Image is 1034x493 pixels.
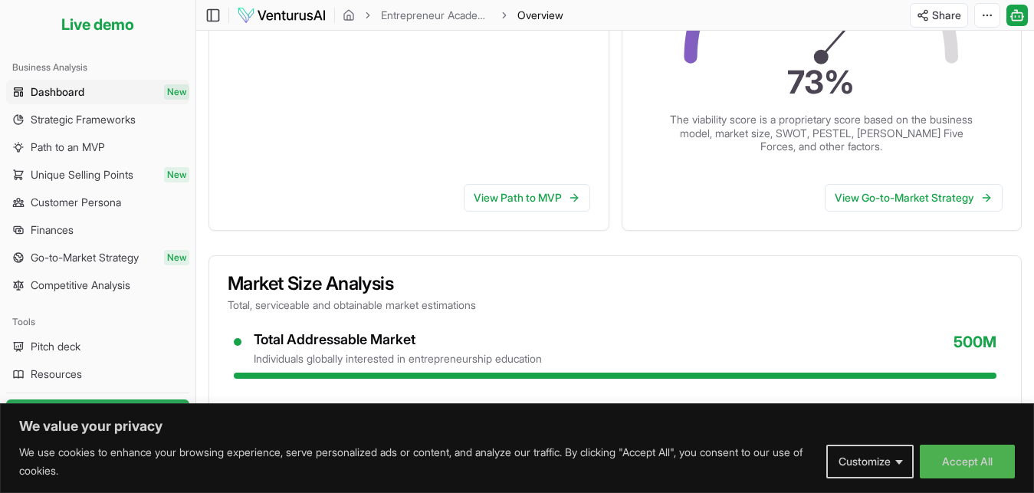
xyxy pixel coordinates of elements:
a: Entrepreneur Academy [381,8,491,23]
span: Strategic Frameworks [31,112,136,127]
span: Overview [517,8,563,23]
span: Path to an MVP [31,140,105,155]
a: Finances [6,218,189,242]
a: Strategic Frameworks [6,107,189,132]
span: Customer Persona [31,195,121,210]
a: Pitch deck [6,334,189,359]
text: 73 % [788,63,855,101]
a: Resources [6,362,189,386]
nav: breadcrumb [343,8,563,23]
button: Share [910,3,968,28]
a: Go-to-Market StrategyNew [6,245,189,270]
div: Business Analysis [6,55,189,80]
span: Pitch deck [31,339,80,354]
a: Customer Persona [6,190,189,215]
span: Finances [31,222,74,238]
span: Competitive Analysis [31,278,130,293]
a: View Go-to-Market Strategy [825,184,1003,212]
span: Unique Selling Points [31,167,133,182]
span: New [164,84,189,100]
span: Dashboard [31,84,84,100]
div: Total Addressable Market [254,331,542,349]
a: Competitive Analysis [6,273,189,297]
span: Go-to-Market Strategy [31,250,139,265]
a: View Path to MVP [464,184,590,212]
span: Resources [31,366,82,382]
span: New [164,167,189,182]
h3: Market Size Analysis [228,274,1003,293]
a: Path to an MVP [6,135,189,159]
div: individuals globally interested in entrepreneurship education [254,351,542,366]
p: We value your privacy [19,417,1015,435]
p: The viability score is a proprietary score based on the business model, market size, SWOT, PESTEL... [668,113,975,153]
img: logo [237,6,327,25]
button: Accept All [920,445,1015,478]
button: Customize [826,445,914,478]
span: Share [932,8,961,23]
p: Total, serviceable and obtainable market estimations [228,297,1003,313]
p: We use cookies to enhance your browsing experience, serve personalized ads or content, and analyz... [19,443,815,480]
span: New [164,250,189,265]
button: Get started for free [6,399,189,424]
a: DashboardNew [6,80,189,104]
a: Unique Selling PointsNew [6,163,189,187]
div: Tools [6,310,189,334]
span: 500M [954,331,996,367]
